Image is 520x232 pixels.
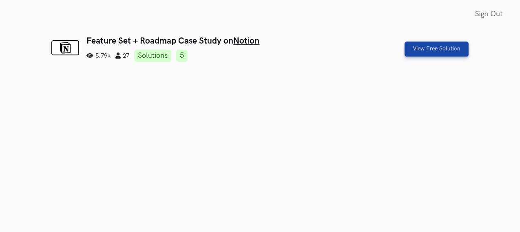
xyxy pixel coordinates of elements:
[86,36,363,46] h3: Feature Set + Roadmap Case Study on
[134,50,171,62] a: Solutions
[475,5,507,23] a: Sign Out
[86,53,111,59] span: 5.79k
[51,40,80,55] img: Notion logo
[405,42,469,57] a: View Free Solution
[176,50,188,62] a: 5
[115,53,129,59] span: 27
[233,36,259,46] a: Notion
